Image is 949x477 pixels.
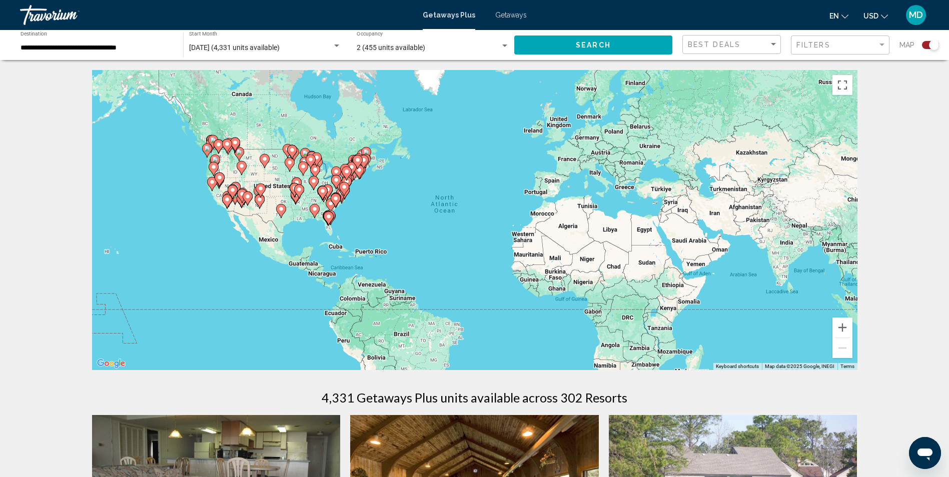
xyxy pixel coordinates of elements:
img: Google [95,357,128,370]
button: Filter [791,35,889,55]
button: Change currency [863,8,888,23]
a: Open this area in Google Maps (opens a new window) [95,357,128,370]
button: Keyboard shortcuts [716,363,759,370]
span: 2 (455 units available) [357,43,425,51]
span: Filters [796,41,830,49]
span: Search [576,41,611,49]
button: Search [514,35,672,54]
iframe: Button to launch messaging window [909,437,941,469]
span: USD [863,12,878,20]
span: Map [899,38,914,52]
span: en [829,12,839,20]
a: Getaways Plus [423,11,475,19]
button: Zoom out [832,338,852,358]
span: MD [909,10,923,20]
a: Terms [840,363,854,369]
mat-select: Sort by [688,40,778,49]
button: User Menu [903,4,929,25]
button: Zoom in [832,317,852,337]
button: Change language [829,8,848,23]
span: [DATE] (4,331 units available) [189,43,280,51]
span: Map data ©2025 Google, INEGI [765,363,834,369]
span: Best Deals [688,40,740,48]
a: Travorium [20,5,413,25]
h1: 4,331 Getaways Plus units available across 302 Resorts [322,390,627,405]
a: Getaways [495,11,527,19]
button: Toggle fullscreen view [832,75,852,95]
